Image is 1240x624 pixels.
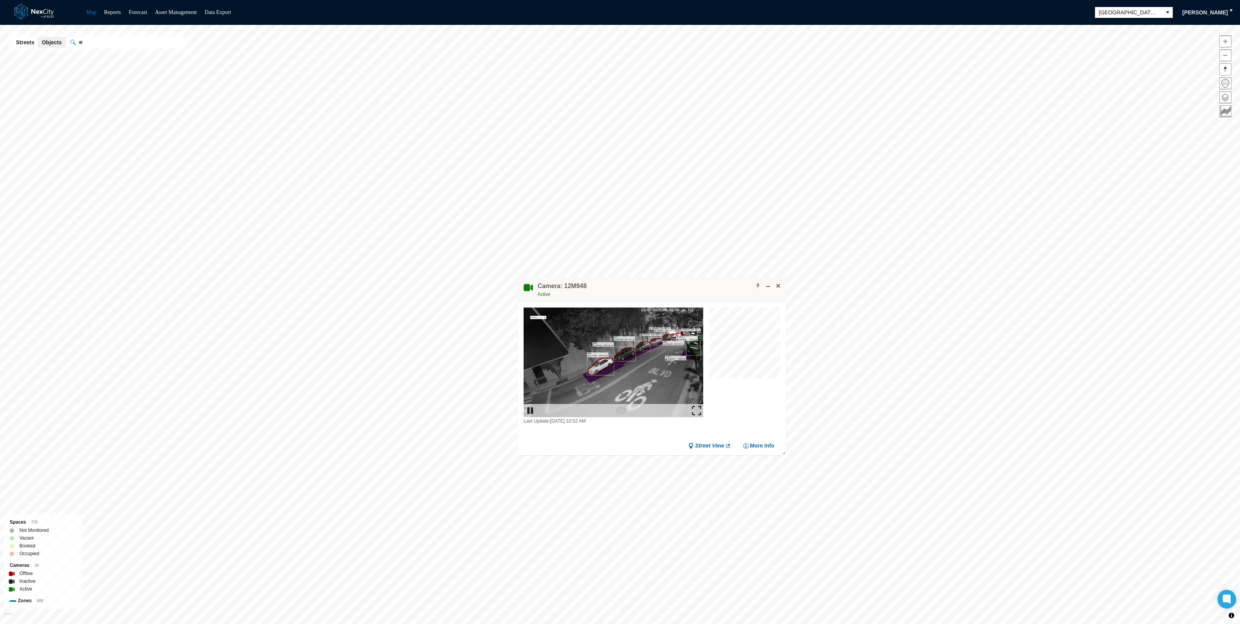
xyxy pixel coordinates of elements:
button: Key metrics [1219,105,1231,117]
div: Cameras [10,561,76,570]
button: [PERSON_NAME] [1177,6,1233,19]
label: Inactive [19,577,35,585]
h4: Double-click to make header text selectable [538,282,587,290]
a: Map [86,9,96,15]
button: Reset bearing to north [1219,63,1231,75]
span: 775 [31,520,38,524]
img: video [524,308,703,417]
label: Vacant [19,534,33,542]
div: Double-click to make header text selectable [538,282,587,298]
span: More Info [750,442,774,449]
span: Active [538,292,550,297]
div: Last Update: [DATE] 10:52 AM [524,417,703,425]
div: Zones [10,597,76,605]
span: 500 [37,599,43,603]
a: Data Export [204,9,231,15]
label: Active [19,585,32,593]
button: Streets [12,37,38,48]
span: Zoom out [1220,50,1231,61]
button: Objects [38,37,65,48]
button: select [1163,7,1173,18]
span: 39 [35,563,39,568]
button: Home [1219,77,1231,89]
a: Asset Management [155,9,197,15]
button: Zoom out [1219,49,1231,61]
div: Spaces [10,518,76,526]
span: Streets [16,38,34,46]
span: [PERSON_NAME] [1182,9,1228,16]
label: Booked [19,542,35,550]
button: Zoom in [1219,35,1231,47]
button: Toggle attribution [1227,611,1236,620]
span: [GEOGRAPHIC_DATA][PERSON_NAME] [1099,9,1159,16]
canvas: Map [709,308,784,383]
a: Reports [104,9,121,15]
span: Objects [42,38,61,46]
label: Offline [19,570,33,577]
button: Layers management [1219,91,1231,103]
button: More Info [743,442,774,449]
a: Forecast [129,9,147,15]
label: Not Monitored [19,526,49,534]
img: play [526,406,535,415]
label: Occupied [19,550,39,558]
span: Street View [695,442,724,449]
a: Street View [688,442,731,449]
span: Zoom in [1220,36,1231,47]
span: Reset bearing to north [1220,64,1231,75]
span: Toggle attribution [1229,611,1234,620]
a: Mapbox homepage [3,613,12,622]
img: expand [692,406,701,415]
